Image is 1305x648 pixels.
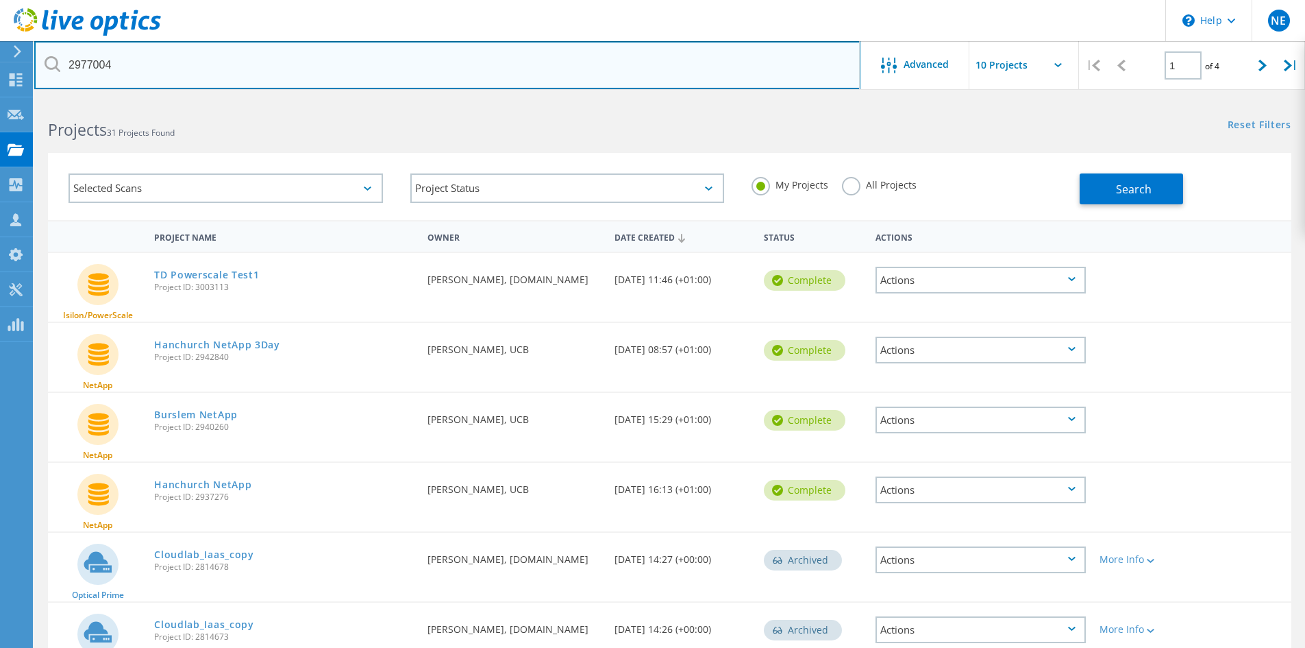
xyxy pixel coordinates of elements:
[869,224,1093,249] div: Actions
[147,224,421,249] div: Project Name
[14,29,161,38] a: Live Optics Dashboard
[48,119,107,141] b: Projects
[421,393,607,438] div: [PERSON_NAME], UCB
[608,603,757,648] div: [DATE] 14:26 (+00:00)
[751,177,828,190] label: My Projects
[154,480,251,490] a: Hanchurch NetApp
[154,340,280,350] a: Hanchurch NetApp 3Day
[764,620,842,640] div: Archived
[875,477,1086,503] div: Actions
[764,340,845,361] div: Complete
[154,633,414,641] span: Project ID: 2814673
[875,616,1086,643] div: Actions
[875,547,1086,573] div: Actions
[1182,14,1195,27] svg: \n
[757,224,869,249] div: Status
[154,270,259,280] a: TD Powerscale Test1
[1271,15,1286,26] span: NE
[764,270,845,291] div: Complete
[1099,625,1185,634] div: More Info
[154,563,414,571] span: Project ID: 2814678
[154,283,414,291] span: Project ID: 3003113
[421,603,607,648] div: [PERSON_NAME], [DOMAIN_NAME]
[1277,41,1305,90] div: |
[608,224,757,250] div: Date Created
[904,60,949,69] span: Advanced
[421,533,607,578] div: [PERSON_NAME], [DOMAIN_NAME]
[83,381,112,389] span: NetApp
[421,323,607,368] div: [PERSON_NAME], UCB
[154,620,254,629] a: Cloudlab_Iaas_copy
[764,480,845,501] div: Complete
[1099,555,1185,564] div: More Info
[154,410,238,420] a: Burslem NetApp
[875,407,1086,433] div: Actions
[1228,120,1291,132] a: Reset Filters
[875,267,1086,293] div: Actions
[421,224,607,249] div: Owner
[875,337,1086,363] div: Actions
[34,41,860,89] input: Search projects by name, owner, ID, company, etc
[1079,41,1107,90] div: |
[107,127,175,139] span: 31 Projects Found
[842,177,917,190] label: All Projects
[608,463,757,508] div: [DATE] 16:13 (+01:00)
[410,173,725,203] div: Project Status
[1205,60,1219,72] span: of 4
[154,550,254,560] a: Cloudlab_Iaas_copy
[72,591,124,599] span: Optical Prime
[154,353,414,361] span: Project ID: 2942840
[608,533,757,578] div: [DATE] 14:27 (+00:00)
[421,463,607,508] div: [PERSON_NAME], UCB
[1080,173,1183,204] button: Search
[63,311,133,320] span: Isilon/PowerScale
[154,493,414,501] span: Project ID: 2937276
[154,423,414,431] span: Project ID: 2940260
[764,550,842,571] div: Archived
[421,253,607,298] div: [PERSON_NAME], [DOMAIN_NAME]
[1116,182,1152,197] span: Search
[69,173,383,203] div: Selected Scans
[608,393,757,438] div: [DATE] 15:29 (+01:00)
[608,323,757,368] div: [DATE] 08:57 (+01:00)
[83,521,112,529] span: NetApp
[764,410,845,431] div: Complete
[608,253,757,298] div: [DATE] 11:46 (+01:00)
[83,451,112,459] span: NetApp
